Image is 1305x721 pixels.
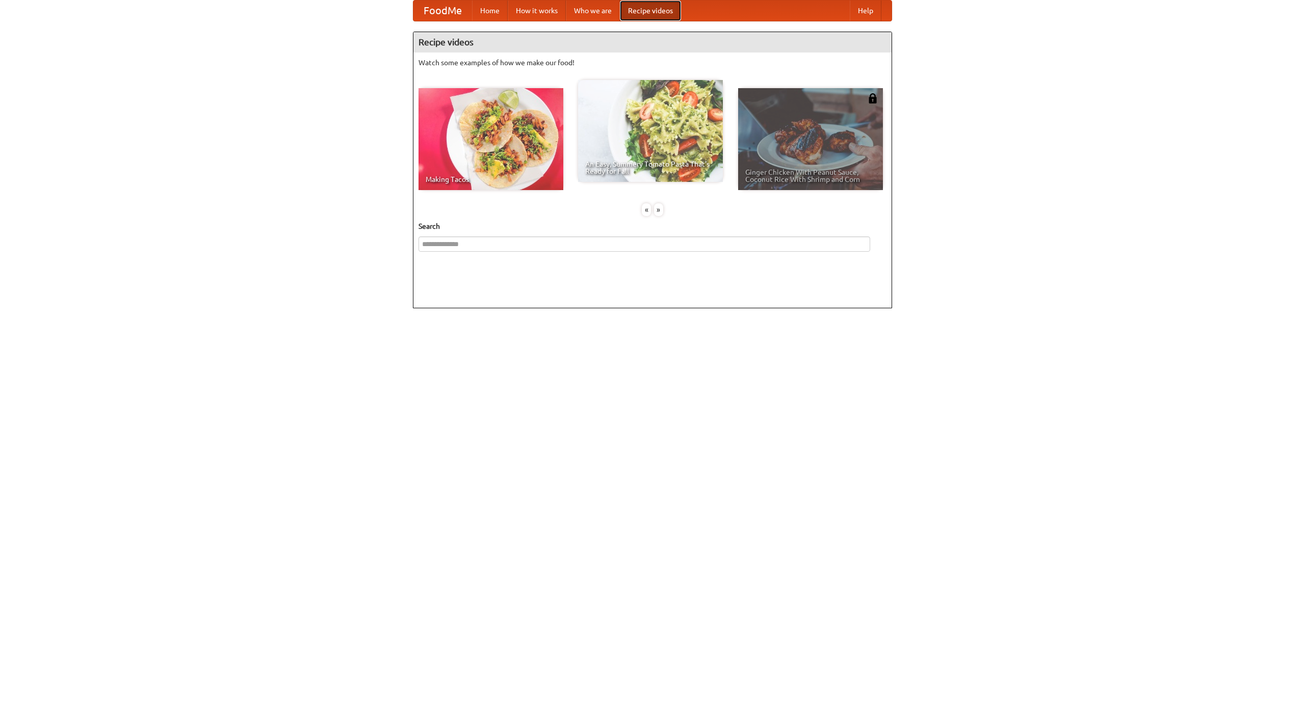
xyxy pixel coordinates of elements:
h5: Search [419,221,886,231]
a: Who we are [566,1,620,21]
a: Making Tacos [419,88,563,190]
a: How it works [508,1,566,21]
a: Recipe videos [620,1,681,21]
a: Help [850,1,881,21]
a: An Easy, Summery Tomato Pasta That's Ready for Fall [578,80,723,182]
h4: Recipe videos [413,32,892,52]
p: Watch some examples of how we make our food! [419,58,886,68]
span: An Easy, Summery Tomato Pasta That's Ready for Fall [585,161,716,175]
div: « [642,203,651,216]
div: » [654,203,663,216]
span: Making Tacos [426,176,556,183]
a: FoodMe [413,1,472,21]
a: Home [472,1,508,21]
img: 483408.png [868,93,878,103]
